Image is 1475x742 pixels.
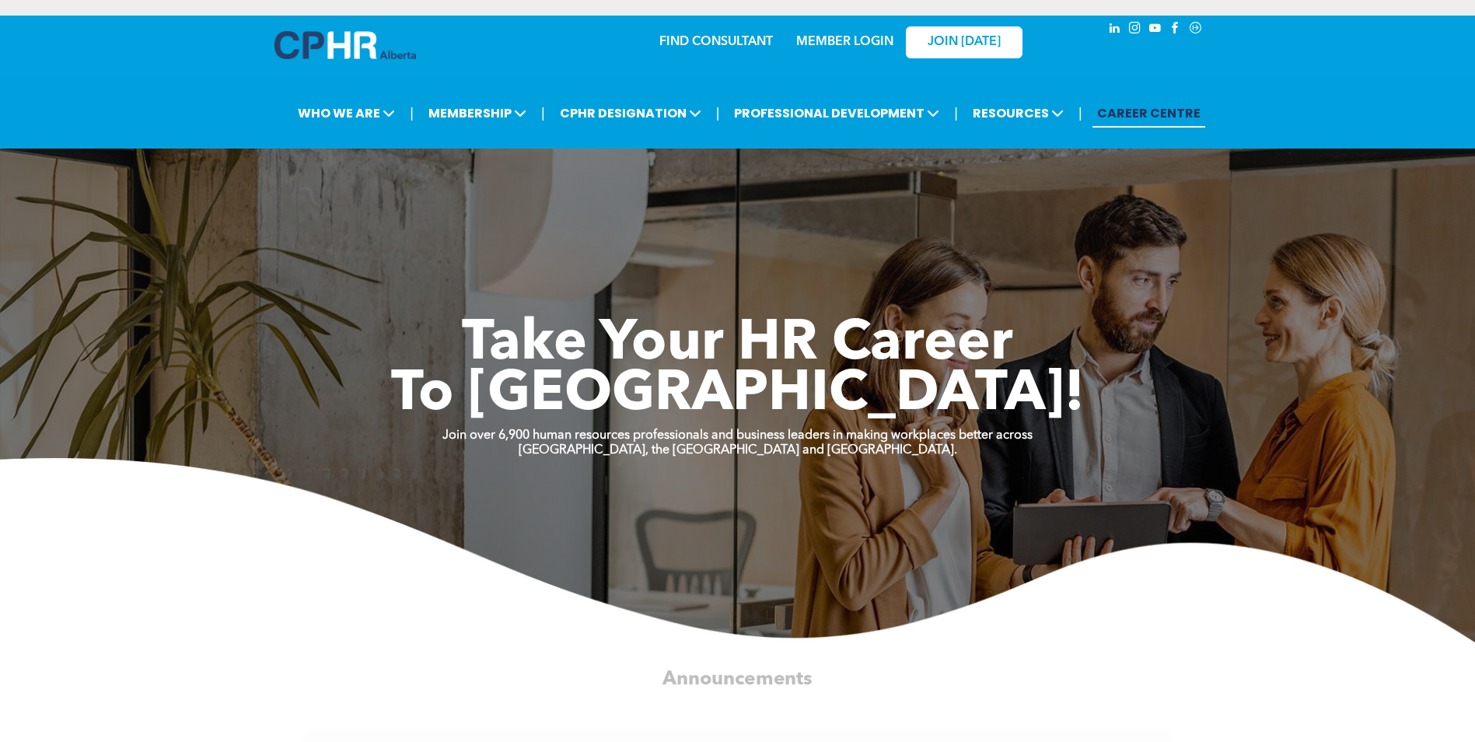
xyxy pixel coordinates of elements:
li: | [954,97,958,129]
a: Social network [1187,19,1204,40]
span: To [GEOGRAPHIC_DATA]! [391,367,1085,423]
span: RESOURCES [968,99,1068,128]
span: CPHR DESIGNATION [555,99,706,128]
li: | [541,97,545,129]
span: WHO WE ARE [293,99,400,128]
span: Take Your HR Career [462,317,1013,373]
a: FIND CONSULTANT [659,36,773,48]
a: instagram [1127,19,1144,40]
strong: Join over 6,900 human resources professionals and business leaders in making workplaces better ac... [442,429,1033,442]
span: PROFESSIONAL DEVELOPMENT [729,99,944,128]
span: Announcements [662,670,812,689]
a: linkedin [1106,19,1124,40]
span: JOIN [DATE] [928,35,1001,50]
a: MEMBER LOGIN [796,36,893,48]
a: JOIN [DATE] [906,26,1022,58]
li: | [410,97,414,129]
span: MEMBERSHIP [424,99,531,128]
a: CAREER CENTRE [1092,99,1205,128]
strong: [GEOGRAPHIC_DATA], the [GEOGRAPHIC_DATA] and [GEOGRAPHIC_DATA]. [519,444,957,457]
img: A blue and white logo for cp alberta [274,31,416,59]
li: | [1078,97,1082,129]
li: | [716,97,720,129]
a: facebook [1167,19,1184,40]
a: youtube [1147,19,1164,40]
